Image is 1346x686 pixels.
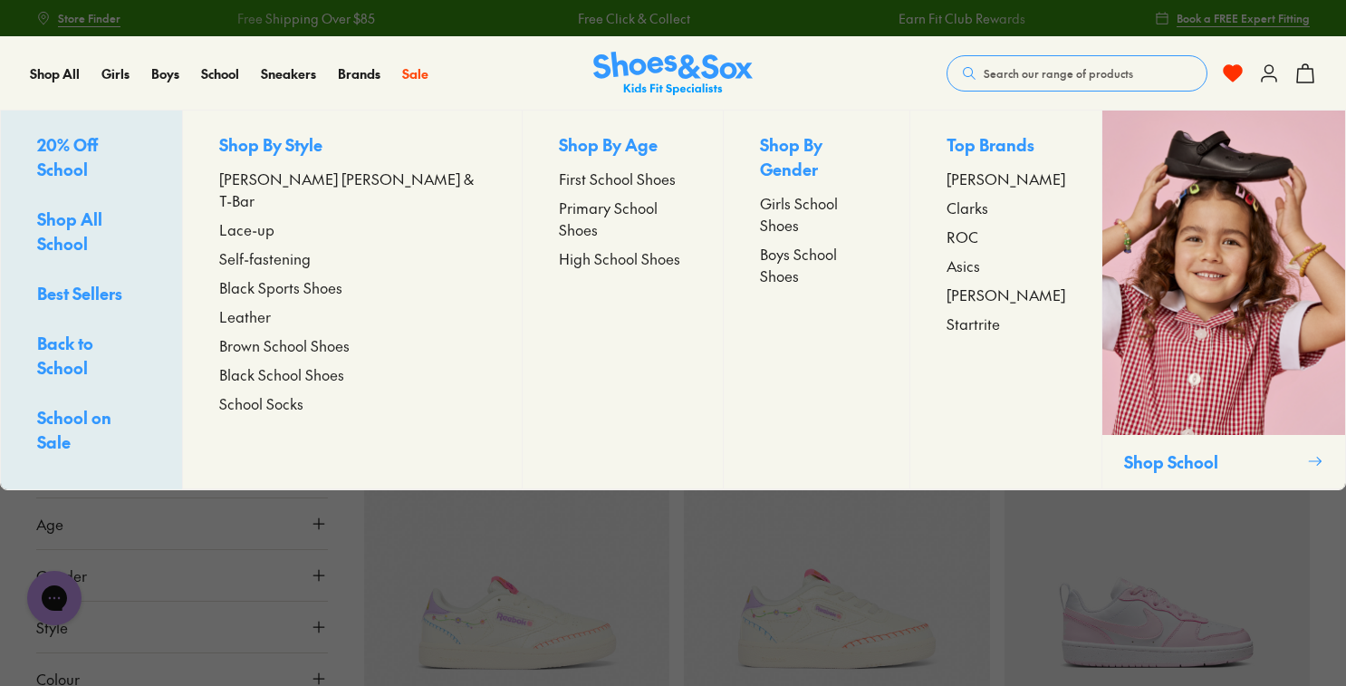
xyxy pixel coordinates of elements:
[1102,111,1345,435] img: SNS_10_2.png
[593,52,753,96] img: SNS_Logo_Responsive.svg
[947,226,978,247] span: ROC
[37,405,146,458] a: School on Sale
[402,64,428,83] a: Sale
[895,9,1022,28] a: Earn Fit Club Rewards
[18,565,91,632] iframe: Gorgias live chat messenger
[760,132,872,185] p: Shop By Gender
[947,197,1065,218] a: Clarks
[559,168,676,189] span: First School Shoes
[1101,111,1345,489] a: Shop School
[1155,2,1310,34] a: Book a FREE Expert Fitting
[30,64,80,83] a: Shop All
[947,284,1065,305] a: [PERSON_NAME]
[219,392,486,414] a: School Socks
[947,55,1207,92] button: Search our range of products
[219,247,311,269] span: Self-fastening
[219,363,344,385] span: Black School Shoes
[947,168,1065,189] a: [PERSON_NAME]
[37,207,146,259] a: Shop All School
[947,255,980,276] span: Asics
[151,64,179,82] span: Boys
[151,64,179,83] a: Boys
[559,197,687,240] a: Primary School Shoes
[338,64,380,83] a: Brands
[947,197,988,218] span: Clarks
[37,132,146,185] a: 20% Off School
[760,192,872,236] a: Girls School Shoes
[219,305,486,327] a: Leather
[36,602,328,652] button: Style
[559,247,687,269] a: High School Shoes
[593,52,753,96] a: Shoes & Sox
[37,282,122,304] span: Best Sellers
[37,133,98,180] span: 20% Off School
[37,331,146,383] a: Back to School
[219,218,486,240] a: Lace-up
[219,363,486,385] a: Black School Shoes
[219,334,350,356] span: Brown School Shoes
[36,550,328,601] button: Gender
[37,281,146,309] a: Best Sellers
[947,255,1065,276] a: Asics
[37,332,93,379] span: Back to School
[219,218,274,240] span: Lace-up
[338,64,380,82] span: Brands
[402,64,428,82] span: Sale
[760,243,872,286] a: Boys School Shoes
[219,132,486,160] p: Shop By Style
[984,65,1133,82] span: Search our range of products
[101,64,130,83] a: Girls
[201,64,239,82] span: School
[219,168,486,211] a: [PERSON_NAME] [PERSON_NAME] & T-Bar
[36,498,328,549] button: Age
[219,392,303,414] span: School Socks
[261,64,316,82] span: Sneakers
[947,313,1065,334] a: Startrite
[559,168,687,189] a: First School Shoes
[58,10,120,26] span: Store Finder
[37,208,102,255] span: Shop All School
[219,247,486,269] a: Self-fastening
[219,305,271,327] span: Leather
[574,9,687,28] a: Free Click & Collect
[201,64,239,83] a: School
[36,513,63,535] span: Age
[219,334,486,356] a: Brown School Shoes
[261,64,316,83] a: Sneakers
[219,276,342,298] span: Black Sports Shoes
[1124,449,1301,474] p: Shop School
[37,406,111,453] span: School on Sale
[1177,10,1310,26] span: Book a FREE Expert Fitting
[559,132,687,160] p: Shop By Age
[559,247,680,269] span: High School Shoes
[947,226,1065,247] a: ROC
[219,276,486,298] a: Black Sports Shoes
[947,313,1000,334] span: Startrite
[101,64,130,82] span: Girls
[30,64,80,82] span: Shop All
[234,9,371,28] a: Free Shipping Over $85
[947,132,1065,160] p: Top Brands
[36,2,120,34] a: Store Finder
